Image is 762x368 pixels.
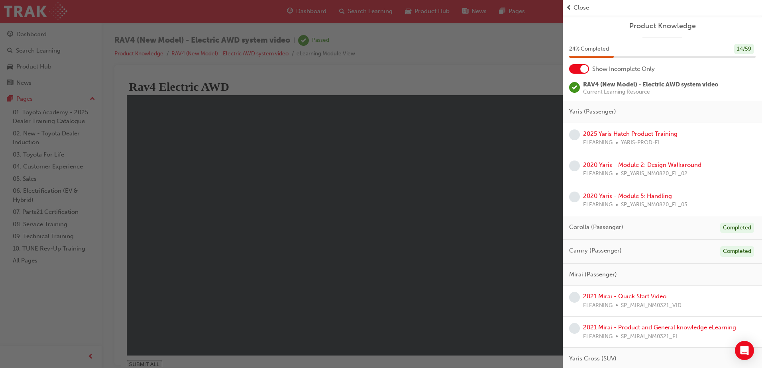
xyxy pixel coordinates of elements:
span: Mirai (Passenger) [569,270,617,279]
span: SP_YARIS_NM0820_EL_05 [621,200,687,209]
span: Show Incomplete Only [592,65,655,74]
a: 2021 Mirai - Product and General knowledge eLearning [583,324,736,331]
span: Current Learning Resource [583,89,719,95]
a: 2025 Yaris Hatch Product Training [583,130,678,137]
div: Completed [720,223,754,233]
div: Open Intercom Messenger [735,341,754,360]
span: Yaris Cross (SUV) [569,354,617,363]
a: 2020 Yaris - Module 2: Design Walkaround [583,161,701,168]
div: Completed [720,246,754,257]
span: RAV4 (New Model) - Electric AWD system video [583,81,719,88]
div: 14 / 59 [734,44,754,55]
span: ELEARNING [583,301,613,310]
a: 2020 Yaris - Module 5: Handling [583,192,672,200]
span: learningRecordVerb_NONE-icon [569,192,580,202]
a: Product Knowledge [569,22,756,31]
span: ELEARNING [583,200,613,209]
span: SP_YARIS_NM0820_EL_02 [621,169,687,178]
span: 24 % Completed [569,45,609,54]
span: learningRecordVerb_NONE-icon [569,129,580,140]
span: ELEARNING [583,169,613,178]
button: prev-iconClose [566,3,759,12]
span: ELEARNING [583,138,613,147]
span: learningRecordVerb_PASS-icon [569,82,580,93]
span: YARIS-PROD-EL [621,138,661,147]
span: SP_MIRAI_NM0321_EL [621,332,678,341]
span: prev-icon [566,3,572,12]
span: Corolla (Passenger) [569,223,623,232]
a: 2021 Mirai - Quick Start Video [583,293,666,300]
span: Close [573,3,589,12]
span: ELEARNING [583,332,613,341]
span: learningRecordVerb_NONE-icon [569,292,580,303]
span: Yaris (Passenger) [569,107,616,116]
span: learningRecordVerb_NONE-icon [569,323,580,334]
span: SP_MIRAI_NM0321_VID [621,301,681,310]
span: Camry (Passenger) [569,246,622,255]
span: learningRecordVerb_NONE-icon [569,161,580,171]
